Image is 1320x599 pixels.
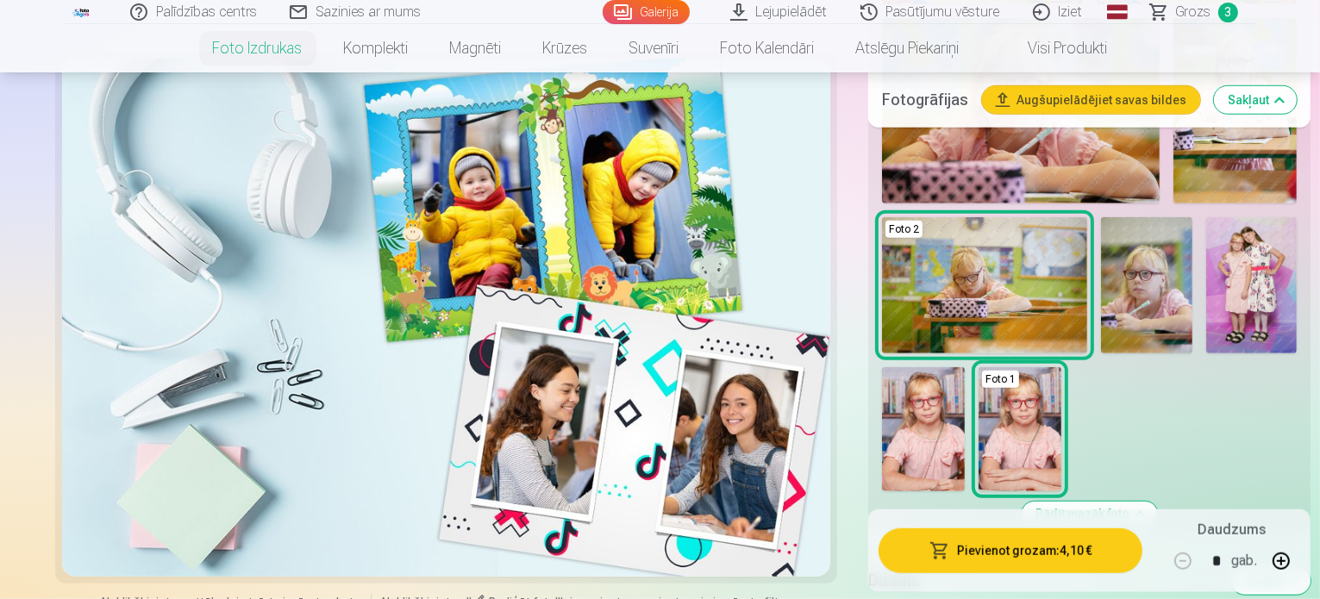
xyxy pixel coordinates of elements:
button: Rādīt mazāk foto [1022,502,1157,526]
div: Foto 1 [982,371,1019,388]
span: Grozs [1176,2,1211,22]
a: Foto izdrukas [192,24,323,72]
a: Foto kalendāri [700,24,835,72]
button: Pievienot grozam:4,10 € [879,528,1142,573]
a: Komplekti [323,24,429,72]
h5: Daudzums [1198,520,1266,540]
a: Suvenīri [609,24,700,72]
div: Foto 2 [885,221,923,238]
img: /fa1 [72,7,91,17]
a: Magnēti [429,24,522,72]
div: gab. [1231,540,1257,582]
a: Visi produkti [980,24,1129,72]
a: Atslēgu piekariņi [835,24,980,72]
button: Sakļaut [1214,86,1297,114]
h5: Fotogrāfijas [882,88,968,112]
button: Augšupielādējiet savas bildes [982,86,1200,114]
span: 3 [1218,3,1238,22]
a: Krūzes [522,24,609,72]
